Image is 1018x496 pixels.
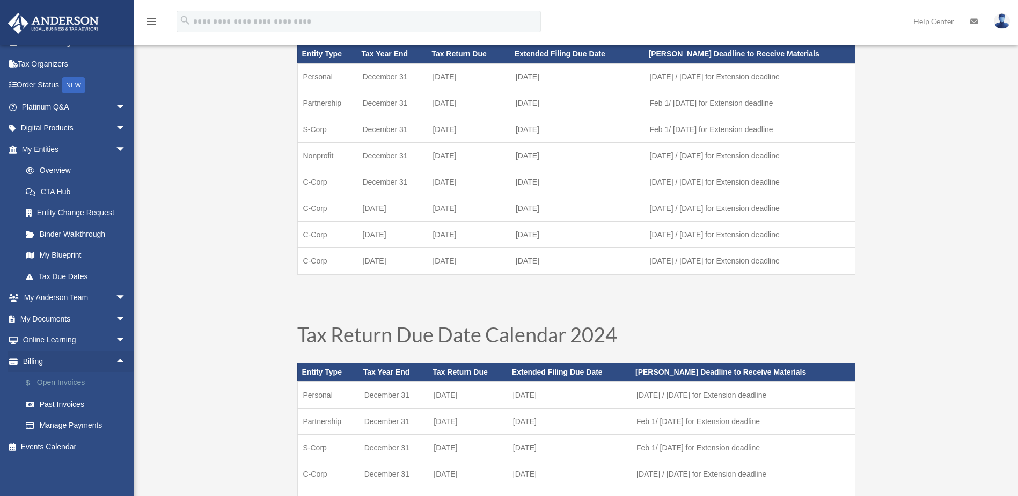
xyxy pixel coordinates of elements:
[631,434,855,461] td: Feb 1/ [DATE] for Extension deadline
[510,169,645,195] td: [DATE]
[8,308,142,330] a: My Documentsarrow_drop_down
[8,96,142,118] a: Platinum Q&Aarrow_drop_down
[428,408,508,434] td: [DATE]
[297,116,357,143] td: S-Corp
[428,434,508,461] td: [DATE]
[427,143,510,169] td: [DATE]
[297,363,359,382] th: Entity Type
[508,363,631,382] th: Extended Filing Due Date
[645,143,855,169] td: [DATE] / [DATE] for Extension deadline
[8,118,142,139] a: Digital Productsarrow_drop_down
[427,116,510,143] td: [DATE]
[297,63,357,90] td: Personal
[115,287,137,309] span: arrow_drop_down
[508,408,631,434] td: [DATE]
[179,14,191,26] i: search
[357,63,428,90] td: December 31
[510,63,645,90] td: [DATE]
[427,169,510,195] td: [DATE]
[15,160,142,181] a: Overview
[297,169,357,195] td: C-Corp
[510,222,645,248] td: [DATE]
[427,45,510,63] th: Tax Return Due
[15,245,142,266] a: My Blueprint
[357,143,428,169] td: December 31
[510,45,645,63] th: Extended Filing Due Date
[510,90,645,116] td: [DATE]
[510,195,645,222] td: [DATE]
[297,90,357,116] td: Partnership
[359,461,429,487] td: December 31
[145,19,158,28] a: menu
[510,116,645,143] td: [DATE]
[15,372,142,394] a: $Open Invoices
[645,169,855,195] td: [DATE] / [DATE] for Extension deadline
[428,363,508,382] th: Tax Return Due
[8,351,142,372] a: Billingarrow_drop_up
[631,461,855,487] td: [DATE] / [DATE] for Extension deadline
[631,408,855,434] td: Feb 1/ [DATE] for Extension deadline
[359,408,429,434] td: December 31
[15,181,142,202] a: CTA Hub
[297,222,357,248] td: C-Corp
[8,287,142,309] a: My Anderson Teamarrow_drop_down
[115,138,137,161] span: arrow_drop_down
[359,434,429,461] td: December 31
[359,382,429,409] td: December 31
[297,434,359,461] td: S-Corp
[357,45,428,63] th: Tax Year End
[15,223,142,245] a: Binder Walkthrough
[62,77,85,93] div: NEW
[32,376,37,390] span: $
[297,195,357,222] td: C-Corp
[357,169,428,195] td: December 31
[427,90,510,116] td: [DATE]
[631,363,855,382] th: [PERSON_NAME] Deadline to Receive Materials
[427,248,510,275] td: [DATE]
[357,195,428,222] td: [DATE]
[297,324,855,350] h1: Tax Return Due Date Calendar 2024
[297,408,359,434] td: Partnership
[645,222,855,248] td: [DATE] / [DATE] for Extension deadline
[297,248,357,275] td: C-Corp
[645,116,855,143] td: Feb 1/ [DATE] for Extension deadline
[631,382,855,409] td: [DATE] / [DATE] for Extension deadline
[15,266,137,287] a: Tax Due Dates
[8,436,142,457] a: Events Calendar
[510,248,645,275] td: [DATE]
[8,53,142,75] a: Tax Organizers
[8,138,142,160] a: My Entitiesarrow_drop_down
[645,63,855,90] td: [DATE] / [DATE] for Extension deadline
[297,461,359,487] td: C-Corp
[115,118,137,140] span: arrow_drop_down
[427,195,510,222] td: [DATE]
[645,195,855,222] td: [DATE] / [DATE] for Extension deadline
[508,434,631,461] td: [DATE]
[357,90,428,116] td: December 31
[15,415,142,436] a: Manage Payments
[115,308,137,330] span: arrow_drop_down
[5,13,102,34] img: Anderson Advisors Platinum Portal
[15,393,142,415] a: Past Invoices
[510,143,645,169] td: [DATE]
[297,45,357,63] th: Entity Type
[357,116,428,143] td: December 31
[115,96,137,118] span: arrow_drop_down
[428,382,508,409] td: [DATE]
[508,461,631,487] td: [DATE]
[145,15,158,28] i: menu
[15,202,142,224] a: Entity Change Request
[508,382,631,409] td: [DATE]
[115,330,137,352] span: arrow_drop_down
[297,143,357,169] td: Nonprofit
[645,45,855,63] th: [PERSON_NAME] Deadline to Receive Materials
[994,13,1010,29] img: User Pic
[8,330,142,351] a: Online Learningarrow_drop_down
[357,222,428,248] td: [DATE]
[645,248,855,275] td: [DATE] / [DATE] for Extension deadline
[8,75,142,97] a: Order StatusNEW
[115,351,137,373] span: arrow_drop_up
[428,461,508,487] td: [DATE]
[357,248,428,275] td: [DATE]
[297,382,359,409] td: Personal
